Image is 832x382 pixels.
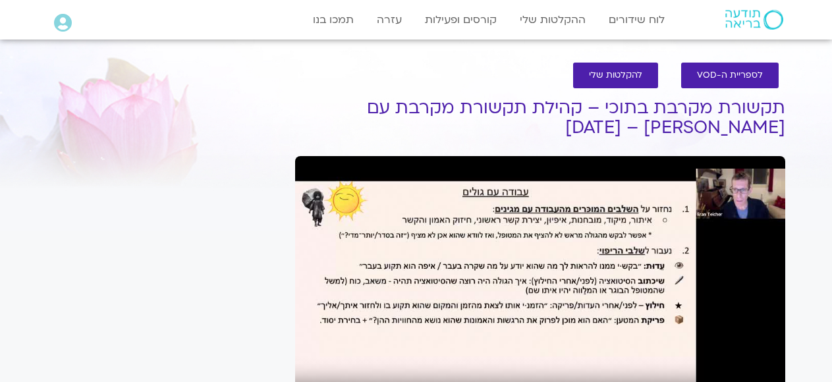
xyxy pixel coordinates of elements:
[681,63,779,88] a: לספריית ה-VOD
[418,7,503,32] a: קורסים ופעילות
[573,63,658,88] a: להקלטות שלי
[589,70,642,80] span: להקלטות שלי
[602,7,671,32] a: לוח שידורים
[306,7,360,32] a: תמכו בנו
[697,70,763,80] span: לספריית ה-VOD
[295,98,785,138] h1: תקשורת מקרבת בתוכי – קהילת תקשורת מקרבת עם [PERSON_NAME] – [DATE]
[370,7,408,32] a: עזרה
[725,10,783,30] img: תודעה בריאה
[513,7,592,32] a: ההקלטות שלי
